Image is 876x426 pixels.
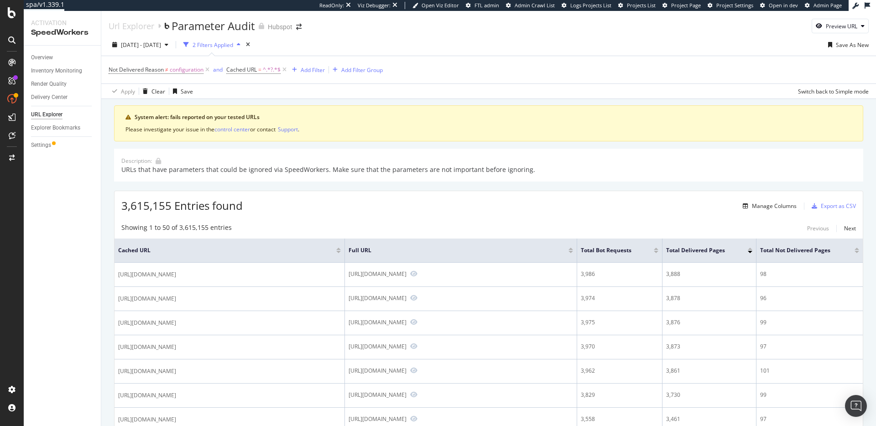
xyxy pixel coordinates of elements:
[31,93,68,102] div: Delivery Center
[581,270,658,278] div: 3,986
[258,66,261,73] span: =
[808,199,856,213] button: Export as CSV
[581,294,658,302] div: 3,974
[662,2,701,9] a: Project Page
[410,319,417,325] a: Preview https://blog.hubspot.com/marketing/best-ai-chatbot?country=56
[666,367,752,375] div: 3,861
[165,66,168,73] span: ≠
[807,224,829,232] div: Previous
[121,165,856,174] div: URLs that have parameters that could be ignored via SpeedWorkers. Make sure that the parameters a...
[213,66,223,73] div: and
[410,367,417,374] a: Preview https://blog.hubspot.com/marketing/best-ai-chatbot?year=2021
[581,318,658,327] div: 3,975
[826,22,857,30] div: Preview URL
[118,391,176,400] span: [URL][DOMAIN_NAME]
[341,66,383,74] div: Add Filter Group
[349,270,407,278] div: [URL][DOMAIN_NAME]
[422,2,459,9] span: Open Viz Editor
[760,270,859,278] div: 98
[836,41,869,49] div: Save As New
[118,343,176,352] span: [URL][DOMAIN_NAME]
[666,246,734,255] span: Total Delivered Pages
[288,64,325,75] button: Add Filter
[515,2,555,9] span: Admin Crawl List
[213,65,223,74] button: and
[31,66,94,76] a: Inventory Monitoring
[114,105,863,141] div: warning banner
[349,415,407,423] div: [URL][DOMAIN_NAME]
[506,2,555,9] a: Admin Crawl List
[109,66,164,73] span: Not Delivered Reason
[214,125,250,133] div: control center
[671,2,701,9] span: Project Page
[410,295,417,301] a: Preview https://blog.hubspot.com/marketing/best-ai-chatbot?country=207
[121,88,135,95] div: Apply
[739,201,797,212] button: Manage Columns
[760,246,841,255] span: Total Not Delivered Pages
[121,198,243,213] span: 3,615,155 Entries found
[118,367,176,376] span: [URL][DOMAIN_NAME]
[581,343,658,351] div: 3,970
[268,22,292,31] div: Hubspot
[666,343,752,351] div: 3,873
[666,318,752,327] div: 3,876
[278,125,298,134] button: Support
[760,294,859,302] div: 96
[716,2,753,9] span: Project Settings
[31,140,51,150] div: Settings
[349,343,407,350] div: [URL][DOMAIN_NAME]
[118,270,176,279] span: [URL][DOMAIN_NAME]
[570,2,611,9] span: Logs Projects List
[349,318,407,326] div: [URL][DOMAIN_NAME]
[109,21,154,31] a: Url Explorer
[412,2,459,9] a: Open Viz Editor
[666,270,752,278] div: 3,888
[193,41,233,49] div: 2 Filters Applied
[760,343,859,351] div: 97
[618,2,656,9] a: Projects List
[349,367,407,374] div: [URL][DOMAIN_NAME]
[180,37,244,52] button: 2 Filters Applied
[666,294,752,302] div: 3,878
[31,79,67,89] div: Render Quality
[760,367,859,375] div: 101
[769,2,798,9] span: Open in dev
[31,110,94,119] a: URL Explorer
[125,125,852,134] div: Please investigate your issue in the or contact .
[844,224,856,232] div: Next
[31,110,63,119] div: URL Explorer
[151,88,165,95] div: Clear
[214,125,250,134] button: control center
[812,19,869,33] button: Preview URL
[666,415,752,423] div: 3,461
[31,123,94,133] a: Explorer Bookmarks
[358,2,391,9] div: Viz Debugger:
[31,53,53,62] div: Overview
[31,66,82,76] div: Inventory Monitoring
[121,41,161,49] span: [DATE] - [DATE]
[139,84,165,99] button: Clear
[627,2,656,9] span: Projects List
[31,93,94,102] a: Delivery Center
[31,140,94,150] a: Settings
[410,270,417,277] a: Preview https://blog.hubspot.com/marketing/best-ai-chatbot?country=44
[109,37,172,52] button: [DATE] - [DATE]
[349,391,407,399] div: [URL][DOMAIN_NAME]
[226,66,257,73] span: Cached URL
[466,2,499,9] a: FTL admin
[172,18,255,34] div: Parameter Audit
[798,88,869,95] div: Switch back to Simple mode
[118,246,323,255] span: Cached URL
[121,223,232,234] div: Showing 1 to 50 of 3,615,155 entries
[581,391,658,399] div: 3,829
[562,2,611,9] a: Logs Projects List
[244,40,252,49] div: times
[410,391,417,398] a: Preview https://blog.hubspot.com/marketing/best-ai-chatbot?lang=es
[118,318,176,327] span: [URL][DOMAIN_NAME]
[31,53,94,62] a: Overview
[581,367,658,375] div: 3,962
[121,157,152,165] div: Description:
[760,2,798,9] a: Open in dev
[31,79,94,89] a: Render Quality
